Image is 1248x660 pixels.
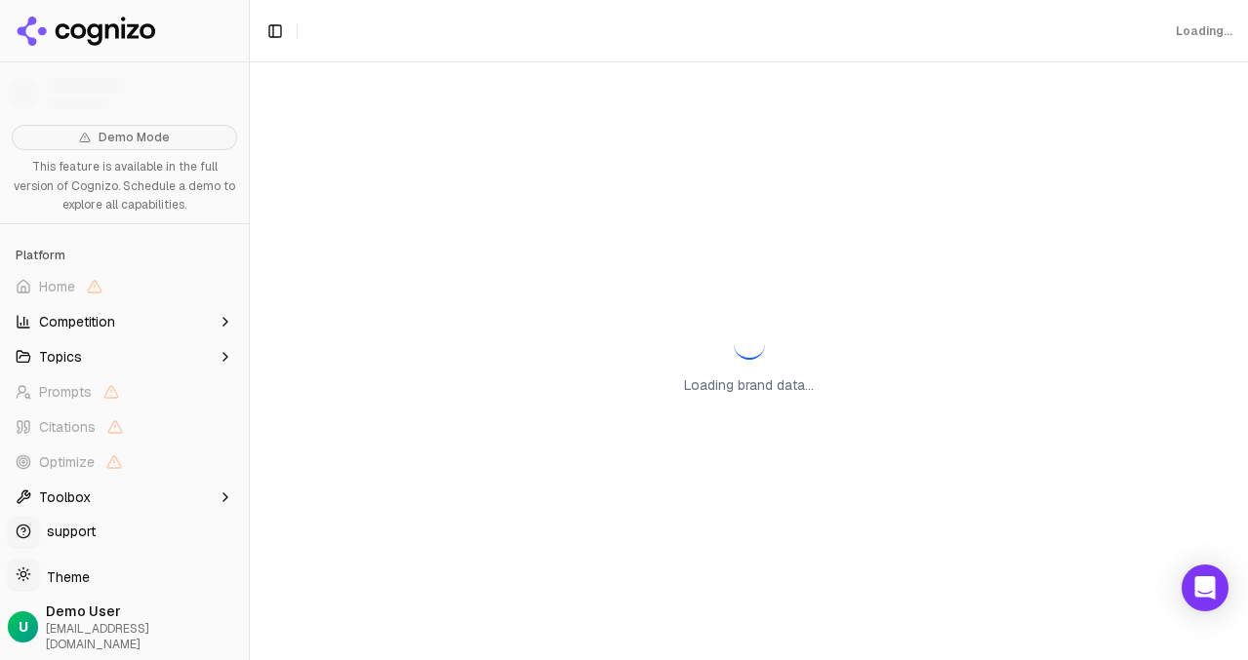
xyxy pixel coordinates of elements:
span: Citations [39,417,96,437]
div: Open Intercom Messenger [1182,564,1228,611]
p: This feature is available in the full version of Cognizo. Schedule a demo to explore all capabili... [12,158,237,215]
span: Theme [39,568,90,586]
span: Demo User [46,602,241,621]
span: Demo Mode [99,130,170,145]
span: Prompts [39,382,92,402]
span: Topics [39,347,82,367]
span: Toolbox [39,487,91,507]
span: U [19,617,28,637]
span: Competition [39,312,115,331]
span: support [39,522,96,541]
button: Topics [8,341,241,372]
div: Loading... [1176,23,1232,39]
button: Toolbox [8,482,241,513]
div: Platform [8,240,241,271]
span: [EMAIL_ADDRESS][DOMAIN_NAME] [46,621,241,652]
span: Home [39,277,75,296]
button: Competition [8,306,241,337]
p: Loading brand data... [684,375,814,395]
span: Optimize [39,452,95,472]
